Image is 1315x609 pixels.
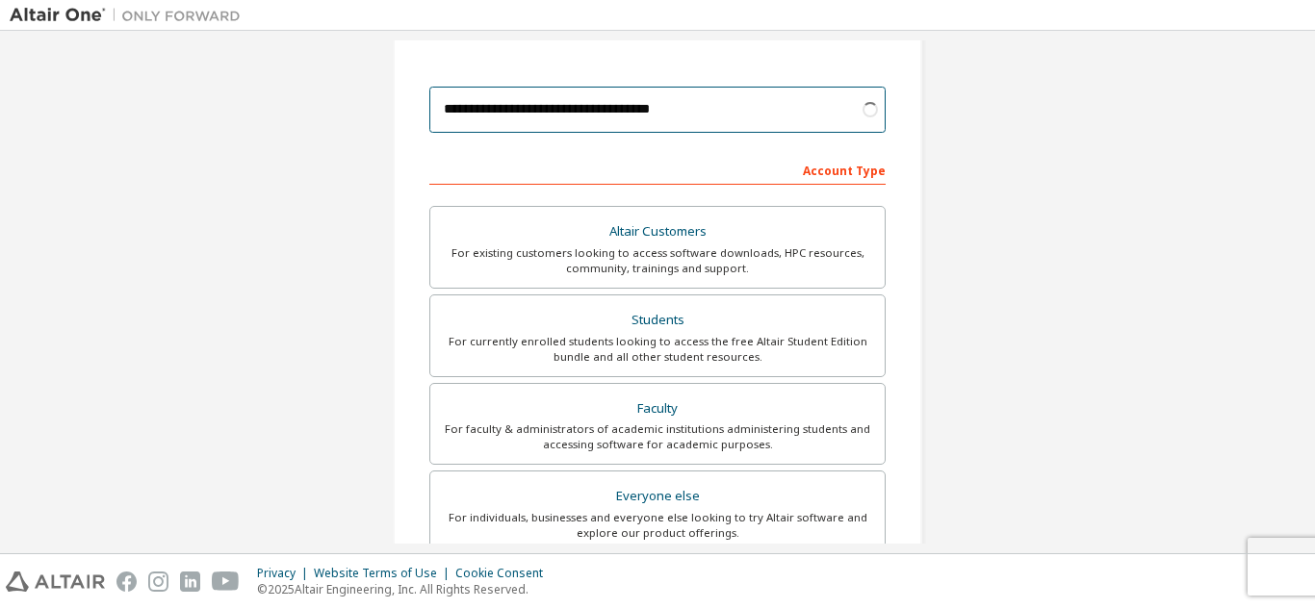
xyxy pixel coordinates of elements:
div: For currently enrolled students looking to access the free Altair Student Edition bundle and all ... [442,334,873,365]
div: For faculty & administrators of academic institutions administering students and accessing softwa... [442,421,873,452]
div: Altair Customers [442,218,873,245]
img: Altair One [10,6,250,25]
img: facebook.svg [116,571,137,592]
div: Faculty [442,395,873,422]
div: Website Terms of Use [314,566,455,581]
div: Everyone else [442,483,873,510]
div: Cookie Consent [455,566,554,581]
div: For individuals, businesses and everyone else looking to try Altair software and explore our prod... [442,510,873,541]
div: Students [442,307,873,334]
div: Account Type [429,154,886,185]
img: altair_logo.svg [6,571,105,592]
div: Privacy [257,566,314,581]
p: © 2025 Altair Engineering, Inc. All Rights Reserved. [257,581,554,597]
img: youtube.svg [212,571,240,592]
div: For existing customers looking to access software downloads, HPC resources, community, trainings ... [442,245,873,276]
img: linkedin.svg [180,571,200,592]
img: instagram.svg [148,571,168,592]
